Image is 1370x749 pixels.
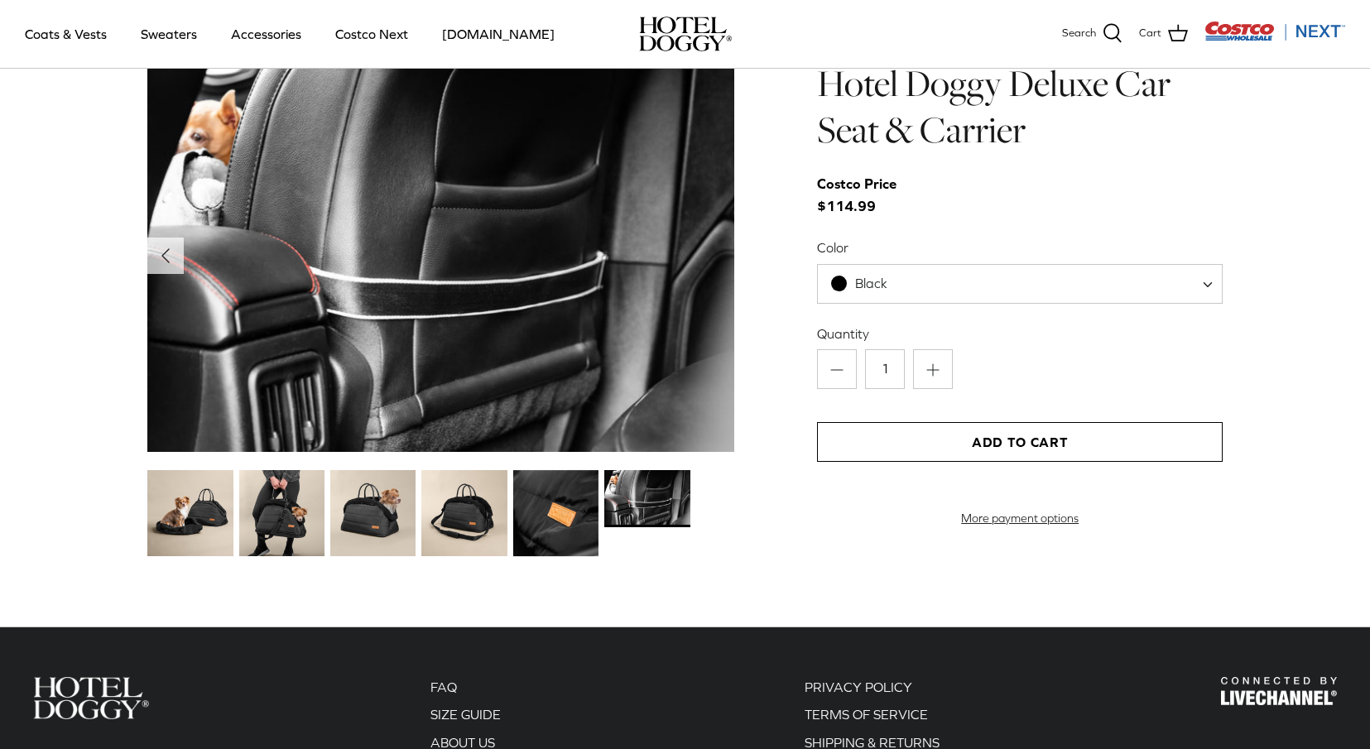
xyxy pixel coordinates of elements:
span: Black [855,276,887,290]
label: Quantity [817,324,1223,343]
span: Black [817,264,1223,304]
h1: Hotel Doggy Deluxe Car Seat & Carrier [817,60,1223,154]
span: $114.99 [817,173,913,218]
a: Accessories [216,6,316,62]
a: hoteldoggy.com hoteldoggycom [639,17,732,51]
button: Previous [147,238,184,274]
a: FAQ [430,679,457,694]
a: TERMS OF SERVICE [805,707,928,722]
a: Cart [1139,23,1188,45]
span: Search [1062,25,1096,42]
a: Search [1062,23,1122,45]
img: Costco Next [1204,21,1345,41]
a: Visit Costco Next [1204,31,1345,44]
div: Costco Price [817,173,897,195]
a: Costco Next [320,6,423,62]
a: Sweaters [126,6,212,62]
img: hoteldoggycom [639,17,732,51]
span: Black [818,275,921,292]
img: Hotel Doggy Costco Next [33,677,149,719]
img: Hotel Doggy Costco Next [1221,677,1337,706]
a: More payment options [817,511,1223,526]
a: PRIVACY POLICY [805,679,912,694]
a: Coats & Vests [10,6,122,62]
button: Add to Cart [817,422,1223,462]
a: [DOMAIN_NAME] [427,6,570,62]
input: Quantity [865,349,905,389]
span: Cart [1139,25,1161,42]
a: SIZE GUIDE [430,707,501,722]
label: Color [817,238,1223,257]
